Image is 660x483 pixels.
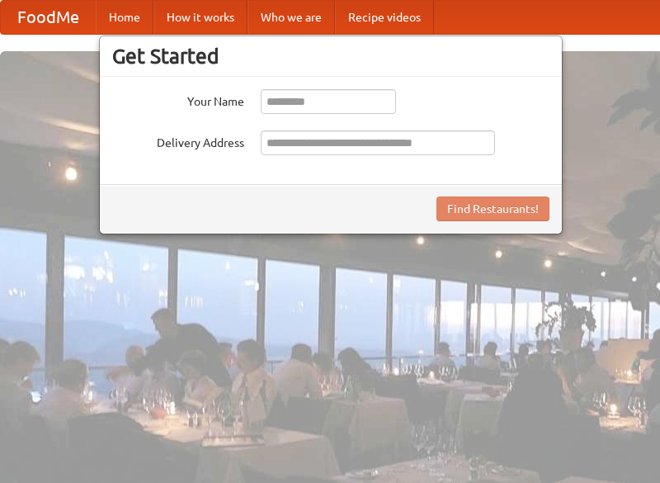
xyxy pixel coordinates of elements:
h3: Get Started [112,44,549,69]
a: How it works [153,1,247,34]
label: Delivery Address [112,130,244,151]
a: Who we are [247,1,335,34]
button: Find Restaurants! [436,197,549,221]
a: Home [96,1,153,34]
a: Recipe videos [335,1,434,34]
label: Your Name [112,89,244,110]
a: FoodMe [1,1,96,34]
